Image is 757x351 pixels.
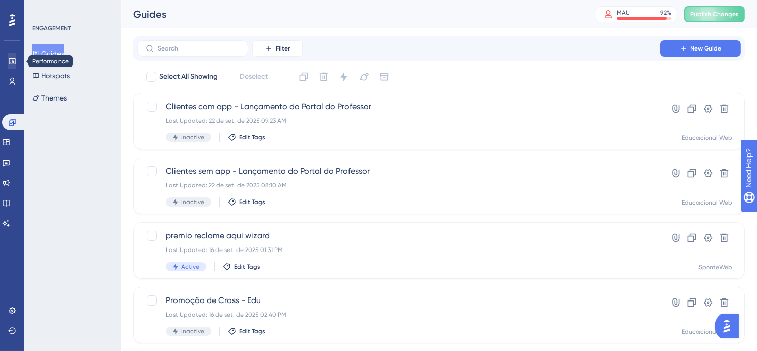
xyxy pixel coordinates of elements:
[166,294,631,307] span: Promoção de Cross - Edu
[32,44,64,63] button: Guides
[32,67,70,85] button: Hotspots
[252,40,303,57] button: Filter
[239,198,265,206] span: Edit Tags
[691,44,722,53] span: New Guide
[239,133,265,141] span: Edit Tags
[166,311,631,319] div: Last Updated: 16 de set. de 2025 02:40 PM
[682,134,732,142] div: Educacional Web
[684,6,745,22] button: Publish Changes
[617,9,630,17] div: MAU
[239,327,265,335] span: Edit Tags
[32,89,67,107] button: Themes
[228,133,265,141] button: Edit Tags
[240,71,268,83] span: Deselect
[133,7,570,21] div: Guides
[228,198,265,206] button: Edit Tags
[690,10,739,18] span: Publish Changes
[234,263,260,271] span: Edit Tags
[715,311,745,341] iframe: UserGuiding AI Assistant Launcher
[181,263,199,271] span: Active
[181,133,204,141] span: Inactive
[698,263,732,271] div: SponteWeb
[230,68,277,86] button: Deselect
[228,327,265,335] button: Edit Tags
[166,117,631,125] div: Last Updated: 22 de set. de 2025 09:23 AM
[223,263,260,271] button: Edit Tags
[166,165,631,177] span: Clientes sem app - Lançamento do Portal do Professor
[24,3,63,15] span: Need Help?
[158,45,240,52] input: Search
[166,230,631,242] span: premio reclame aqui wizard
[276,44,290,53] span: Filter
[181,198,204,206] span: Inactive
[32,24,71,32] div: ENGAGEMENT
[166,101,631,113] span: Clientes com app - Lançamento do Portal do Professor
[166,246,631,254] div: Last Updated: 16 de set. de 2025 01:31 PM
[682,328,732,336] div: Educacional Web
[682,198,732,207] div: Educacional Web
[660,40,741,57] button: New Guide
[166,181,631,189] div: Last Updated: 22 de set. de 2025 08:10 AM
[181,327,204,335] span: Inactive
[159,71,218,83] span: Select All Showing
[660,9,671,17] div: 92 %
